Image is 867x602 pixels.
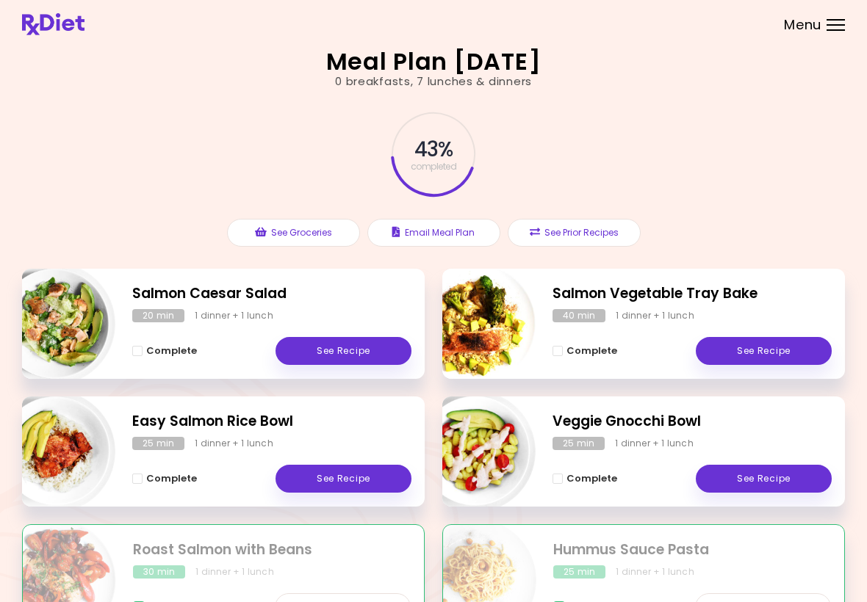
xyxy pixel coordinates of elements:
div: 25 min [553,437,605,450]
button: See Prior Recipes [508,219,641,247]
img: RxDiet [22,13,84,35]
div: 0 breakfasts , 7 lunches & dinners [335,73,532,90]
div: 20 min [132,309,184,322]
div: 1 dinner + 1 lunch [616,565,694,579]
span: Complete [566,345,617,357]
div: 25 min [132,437,184,450]
button: See Groceries [227,219,360,247]
a: See Recipe - Veggie Gnocchi Bowl [696,465,832,493]
a: See Recipe - Salmon Vegetable Tray Bake [696,337,832,365]
button: Complete - Veggie Gnocchi Bowl [553,470,617,487]
button: Complete - Salmon Caesar Salad [132,342,197,360]
div: 40 min [553,309,605,322]
div: 25 min [553,565,605,579]
div: 1 dinner + 1 lunch [195,437,273,450]
h2: Veggie Gnocchi Bowl [553,411,832,432]
a: See Recipe - Salmon Caesar Salad [276,337,411,365]
img: Info - Veggie Gnocchi Bowl [414,391,536,512]
span: Complete [146,473,197,485]
h2: Salmon Vegetable Tray Bake [553,283,832,305]
h2: Hummus Sauce Pasta [553,540,831,561]
span: 43 % [414,137,453,162]
div: 1 dinner + 1 lunch [195,565,274,579]
h2: Meal Plan [DATE] [326,50,542,73]
span: Complete [566,473,617,485]
a: See Recipe - Easy Salmon Rice Bowl [276,465,411,493]
div: 1 dinner + 1 lunch [616,309,694,322]
button: Email Meal Plan [367,219,500,247]
span: Complete [146,345,197,357]
img: Info - Salmon Vegetable Tray Bake [414,263,536,385]
div: 1 dinner + 1 lunch [195,309,273,322]
button: Complete - Easy Salmon Rice Bowl [132,470,197,487]
h2: Salmon Caesar Salad [132,283,411,305]
button: Complete - Salmon Vegetable Tray Bake [553,342,617,360]
div: 1 dinner + 1 lunch [615,437,694,450]
h2: Easy Salmon Rice Bowl [132,411,411,432]
span: completed [411,162,457,171]
h2: Roast Salmon with Beans [133,540,411,561]
div: 30 min [133,565,185,579]
span: Menu [784,18,821,32]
